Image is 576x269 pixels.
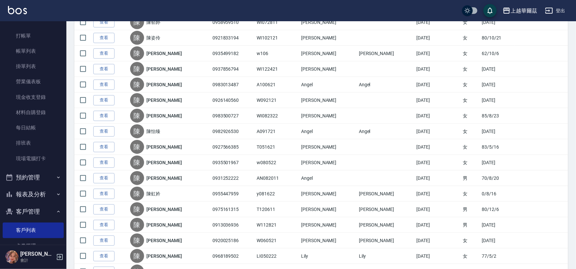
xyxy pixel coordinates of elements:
[93,173,115,183] a: 查看
[93,111,115,121] a: 查看
[147,206,182,213] a: [PERSON_NAME]
[299,15,357,30] td: [PERSON_NAME]
[3,203,64,220] button: 客戶管理
[461,108,480,124] td: 女
[93,95,115,105] a: 查看
[211,124,255,139] td: 0982926530
[415,46,461,61] td: [DATE]
[3,238,64,253] a: 卡券管理
[130,31,144,45] div: 陳
[3,28,64,43] a: 打帳單
[299,233,357,248] td: [PERSON_NAME]
[147,222,182,228] a: [PERSON_NAME]
[480,77,515,93] td: [DATE]
[211,139,255,155] td: 0927566385
[147,159,182,166] a: [PERSON_NAME]
[461,124,480,139] td: 女
[480,15,515,30] td: [DATE]
[147,66,182,72] a: [PERSON_NAME]
[211,61,255,77] td: 0937856794
[211,77,255,93] td: 0983013487
[357,46,415,61] td: [PERSON_NAME]
[147,81,182,88] a: [PERSON_NAME]
[130,46,144,60] div: 陳
[511,7,537,15] div: 上越華爾茲
[461,155,480,170] td: 女
[480,139,515,155] td: 83/5/16
[130,93,144,107] div: 陳
[3,223,64,238] a: 客戶列表
[130,15,144,29] div: 陳
[147,19,161,26] a: 陳郁婷
[480,170,515,186] td: 70/8/20
[415,155,461,170] td: [DATE]
[461,61,480,77] td: 女
[461,77,480,93] td: 女
[93,220,115,230] a: 查看
[415,30,461,46] td: [DATE]
[415,93,461,108] td: [DATE]
[130,140,144,154] div: 陳
[299,30,357,46] td: [PERSON_NAME]
[211,46,255,61] td: 0935499182
[415,61,461,77] td: [DATE]
[255,233,300,248] td: W060521
[461,186,480,202] td: 女
[130,124,144,138] div: 陳
[93,189,115,199] a: 查看
[299,139,357,155] td: [PERSON_NAME]
[93,126,115,137] a: 查看
[415,77,461,93] td: [DATE]
[255,30,300,46] td: WI102121
[130,187,144,201] div: 陳
[255,139,300,155] td: T051621
[5,250,19,264] img: Person
[480,46,515,61] td: 62/10/6
[480,61,515,77] td: [DATE]
[20,257,54,263] p: 會計
[299,77,357,93] td: Angel
[299,170,357,186] td: Angel
[147,175,182,181] a: [PERSON_NAME]
[3,74,64,89] a: 營業儀表板
[299,46,357,61] td: [PERSON_NAME]
[461,30,480,46] td: 女
[415,124,461,139] td: [DATE]
[211,248,255,264] td: 0968189502
[130,234,144,247] div: 陳
[130,78,144,92] div: 陳
[93,33,115,43] a: 查看
[542,5,568,17] button: 登出
[255,108,300,124] td: WI082322
[93,158,115,168] a: 查看
[255,124,300,139] td: A091721
[211,170,255,186] td: 0931252222
[147,128,161,135] a: 陳怡臻
[357,186,415,202] td: [PERSON_NAME]
[357,248,415,264] td: Lily
[480,155,515,170] td: [DATE]
[211,93,255,108] td: 0926140560
[3,105,64,120] a: 材料自購登錄
[130,109,144,123] div: 陳
[130,171,144,185] div: 陳
[461,217,480,233] td: 男
[255,186,300,202] td: y081622
[461,139,480,155] td: 女
[93,48,115,59] a: 查看
[211,15,255,30] td: 0958959510
[415,108,461,124] td: [DATE]
[299,202,357,217] td: [PERSON_NAME]
[255,15,300,30] td: WI072811
[480,108,515,124] td: 85/8/23
[461,93,480,108] td: 女
[299,108,357,124] td: [PERSON_NAME]
[147,34,161,41] a: 陳姿伶
[93,251,115,261] a: 查看
[211,186,255,202] td: 0955447959
[3,169,64,186] button: 預約管理
[461,233,480,248] td: 女
[211,202,255,217] td: 0975161315
[357,77,415,93] td: Angel
[211,30,255,46] td: 0921833194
